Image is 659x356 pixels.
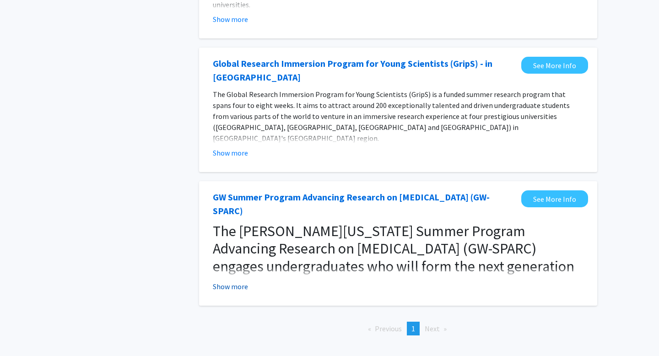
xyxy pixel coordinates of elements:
a: Opens in a new tab [213,190,517,218]
button: Show more [213,147,248,158]
iframe: Chat [7,315,39,349]
span: The [PERSON_NAME][US_STATE] Summer Program Advancing Research on [MEDICAL_DATA] (GW-SPARC) engage... [213,222,574,311]
a: Opens in a new tab [213,57,517,84]
a: Opens in a new tab [521,57,588,74]
span: Previous [375,324,402,333]
p: The Global Research Immersion Program for Young Scientists (GripS) is a funded summer research pr... [213,89,583,144]
a: Opens in a new tab [521,190,588,207]
span: Next [425,324,440,333]
button: Show more [213,14,248,25]
ul: Pagination [199,322,597,335]
span: 1 [411,324,415,333]
button: Show more [213,281,248,292]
